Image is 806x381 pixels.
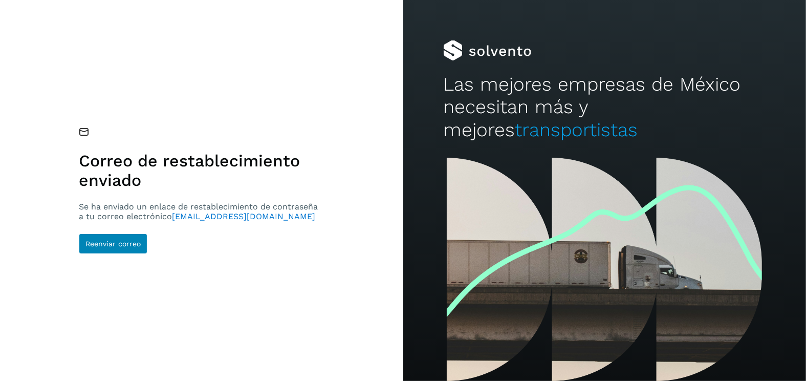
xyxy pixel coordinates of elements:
span: [EMAIL_ADDRESS][DOMAIN_NAME] [172,211,315,221]
button: Reenviar correo [79,234,147,254]
h1: Correo de restablecimiento enviado [79,151,322,190]
span: Reenviar correo [85,240,141,247]
span: transportistas [515,119,638,141]
h2: Las mejores empresas de México necesitan más y mejores [443,73,766,141]
p: Se ha enviado un enlace de restablecimiento de contraseña a tu correo electrónico [79,202,322,221]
